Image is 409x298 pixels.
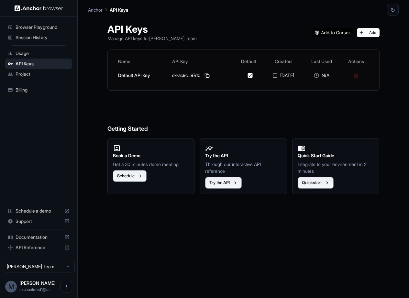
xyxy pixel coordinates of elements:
[172,72,231,79] div: sk-ac9c...97d0
[205,161,282,174] p: Through our interactive API reference
[110,6,128,13] p: API Keys
[16,218,62,225] span: Support
[107,35,197,42] p: Manage API keys for [PERSON_NAME] Team
[113,170,147,182] button: Schedule
[19,287,51,292] span: michaelreed1@dyonmail1.com
[16,34,70,41] span: Session History
[16,244,62,251] span: API Reference
[5,281,17,292] div: M
[16,50,70,57] span: Usage
[61,281,72,292] button: Open menu
[5,59,72,69] div: API Keys
[234,55,264,68] th: Default
[107,23,197,35] h1: API Keys
[203,72,211,79] button: Copy API key
[357,28,380,37] button: Add
[5,32,72,43] div: Session History
[88,6,128,13] nav: breadcrumb
[16,87,70,93] span: Billing
[5,242,72,253] div: API Reference
[5,232,72,242] div: Documentation
[266,72,300,79] div: [DATE]
[5,85,72,95] div: Billing
[205,152,282,159] h2: Try the API
[298,161,374,174] p: Integrate to your environment in 2 minutes
[303,55,341,68] th: Last Used
[5,216,72,226] div: Support
[113,152,189,159] h2: Book a Demo
[5,69,72,79] div: Project
[88,6,103,13] p: Anchor
[16,208,62,214] span: Schedule a demo
[116,68,170,83] td: Default API Key
[298,177,334,189] button: Quickstart
[113,161,189,168] p: Get a 30 minutes demo meeting
[5,48,72,59] div: Usage
[170,55,234,68] th: API Key
[264,55,303,68] th: Created
[305,72,338,79] div: N/A
[16,71,70,77] span: Project
[16,234,62,240] span: Documentation
[205,177,242,189] button: Try the API
[16,24,70,30] span: Browser Playground
[16,61,70,67] span: API Keys
[107,98,380,134] h6: Getting Started
[5,22,72,32] div: Browser Playground
[116,55,170,68] th: Name
[19,280,56,286] span: Michael Reed
[312,28,353,37] img: Add anchorbrowser MCP server to Cursor
[298,152,374,159] h2: Quick Start Guide
[15,5,63,11] img: Anchor Logo
[5,206,72,216] div: Schedule a demo
[341,55,371,68] th: Actions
